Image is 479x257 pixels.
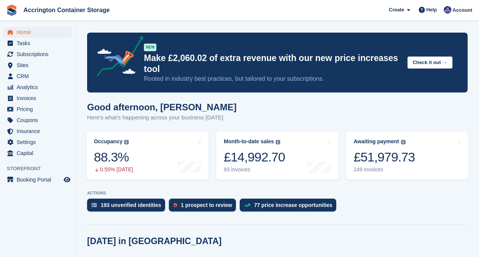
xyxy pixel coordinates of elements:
img: price_increase_opportunities-93ffe204e8149a01c8c9dc8f82e8f89637d9d84a8eef4429ea346261dce0b2c0.svg [244,204,250,207]
span: CRM [17,71,62,81]
span: Invoices [17,93,62,103]
img: verify_identity-adf6edd0f0f0b5bbfe63781bf79b02c33cf7c696d77639b501bdc392416b5a36.svg [92,203,97,207]
p: Here's what's happening across your business [DATE] [87,113,237,122]
a: menu [4,174,72,185]
a: menu [4,93,72,103]
div: 77 price increase opportunities [254,202,332,208]
img: icon-info-grey-7440780725fd019a000dd9b08b2336e03edf1995a4989e88bcd33f0948082b44.svg [124,140,129,144]
img: stora-icon-8386f47178a22dfd0bd8f6a31ec36ba5ce8667c1dd55bd0f319d3a0aa187defe.svg [6,5,17,16]
a: 1 prospect to review [169,199,240,215]
p: ACTIONS [87,191,468,196]
div: NEW [144,44,156,51]
h1: Good afternoon, [PERSON_NAME] [87,102,237,112]
div: £14,992.70 [224,149,285,165]
span: Booking Portal [17,174,62,185]
div: 1 prospect to review [181,202,232,208]
span: Subscriptions [17,49,62,60]
a: menu [4,27,72,38]
a: menu [4,82,72,92]
img: prospect-51fa495bee0391a8d652442698ab0144808aea92771e9ea1ae160a38d050c398.svg [173,203,177,207]
span: Analytics [17,82,62,92]
a: Accrington Container Storage [20,4,113,16]
a: Awaiting payment £51,979.73 249 invoices [346,132,468,180]
a: menu [4,60,72,71]
a: menu [4,49,72,60]
a: menu [4,71,72,81]
span: Insurance [17,126,62,136]
a: Occupancy 88.3% 0.55% [DATE] [86,132,209,180]
span: Coupons [17,115,62,125]
span: Capital [17,148,62,158]
h2: [DATE] in [GEOGRAPHIC_DATA] [87,236,222,246]
a: menu [4,148,72,158]
span: Pricing [17,104,62,114]
img: icon-info-grey-7440780725fd019a000dd9b08b2336e03edf1995a4989e88bcd33f0948082b44.svg [276,140,280,144]
a: Preview store [62,175,72,184]
a: menu [4,115,72,125]
img: price-adjustments-announcement-icon-8257ccfd72463d97f412b2fc003d46551f7dbcb40ab6d574587a9cd5c0d94... [90,36,144,79]
span: Home [17,27,62,38]
div: £51,979.73 [354,149,415,165]
div: 88.3% [94,149,133,165]
div: Occupancy [94,138,122,145]
span: Settings [17,137,62,147]
a: menu [4,137,72,147]
div: 0.55% [DATE] [94,166,133,173]
span: Account [452,6,472,14]
a: 193 unverified identities [87,199,169,215]
span: Tasks [17,38,62,49]
div: Awaiting payment [354,138,399,145]
a: menu [4,104,72,114]
span: Sites [17,60,62,71]
p: Make £2,060.02 of extra revenue with our new price increases tool [144,53,401,75]
div: 249 invoices [354,166,415,173]
div: 193 unverified identities [101,202,161,208]
div: Month-to-date sales [224,138,274,145]
a: 77 price increase opportunities [240,199,340,215]
img: Jacob Connolly [444,6,451,14]
a: menu [4,38,72,49]
p: Rooted in industry best practices, but tailored to your subscriptions. [144,75,401,83]
span: Create [389,6,404,14]
button: Check it out → [407,56,452,69]
a: menu [4,126,72,136]
span: Help [426,6,437,14]
span: Storefront [7,165,75,172]
div: 93 invoices [224,166,285,173]
img: icon-info-grey-7440780725fd019a000dd9b08b2336e03edf1995a4989e88bcd33f0948082b44.svg [401,140,406,144]
a: Month-to-date sales £14,992.70 93 invoices [216,132,339,180]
